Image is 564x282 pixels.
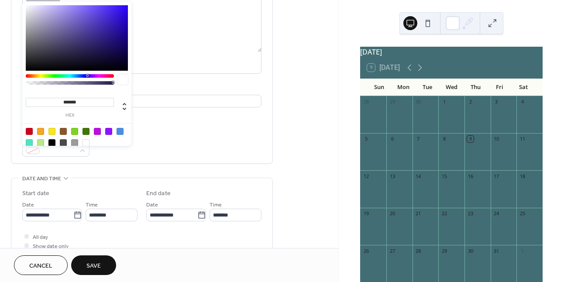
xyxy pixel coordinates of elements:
[22,200,34,210] span: Date
[37,139,44,146] div: #B8E986
[464,79,488,96] div: Thu
[519,210,526,217] div: 25
[493,173,500,179] div: 17
[71,128,78,135] div: #7ED321
[60,139,67,146] div: #4A4A4A
[415,99,422,105] div: 30
[83,128,89,135] div: #417505
[441,173,447,179] div: 15
[493,136,500,142] div: 10
[519,173,526,179] div: 18
[210,200,222,210] span: Time
[493,99,500,105] div: 3
[29,261,52,271] span: Cancel
[441,248,447,254] div: 29
[389,173,395,179] div: 13
[360,47,543,57] div: [DATE]
[22,189,49,198] div: Start date
[467,248,474,254] div: 30
[363,210,369,217] div: 19
[488,79,512,96] div: Fri
[415,173,422,179] div: 14
[146,200,158,210] span: Date
[519,136,526,142] div: 11
[86,261,101,271] span: Save
[26,113,114,118] label: hex
[467,136,474,142] div: 9
[467,173,474,179] div: 16
[519,99,526,105] div: 4
[441,210,447,217] div: 22
[493,248,500,254] div: 31
[22,84,260,93] div: Location
[105,128,112,135] div: #9013FE
[86,200,98,210] span: Time
[440,79,464,96] div: Wed
[389,248,395,254] div: 27
[26,139,33,146] div: #50E3C2
[363,248,369,254] div: 26
[26,128,33,135] div: #D0021B
[60,128,67,135] div: #8B572A
[94,128,101,135] div: #BD10E0
[389,99,395,105] div: 29
[37,128,44,135] div: #F5A623
[415,210,422,217] div: 21
[83,139,89,146] div: #FFFFFF
[117,128,124,135] div: #4A90E2
[415,79,439,96] div: Tue
[363,173,369,179] div: 12
[48,139,55,146] div: #000000
[389,136,395,142] div: 6
[519,248,526,254] div: 1
[14,255,68,275] button: Cancel
[391,79,415,96] div: Mon
[33,242,69,251] span: Show date only
[363,136,369,142] div: 5
[415,248,422,254] div: 28
[48,128,55,135] div: #F8E71C
[389,210,395,217] div: 20
[71,139,78,146] div: #9B9B9B
[467,210,474,217] div: 23
[467,99,474,105] div: 2
[146,189,171,198] div: End date
[367,79,391,96] div: Sun
[33,233,48,242] span: All day
[512,79,536,96] div: Sat
[441,99,447,105] div: 1
[22,174,61,183] span: Date and time
[493,210,500,217] div: 24
[71,255,116,275] button: Save
[363,99,369,105] div: 28
[415,136,422,142] div: 7
[441,136,447,142] div: 8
